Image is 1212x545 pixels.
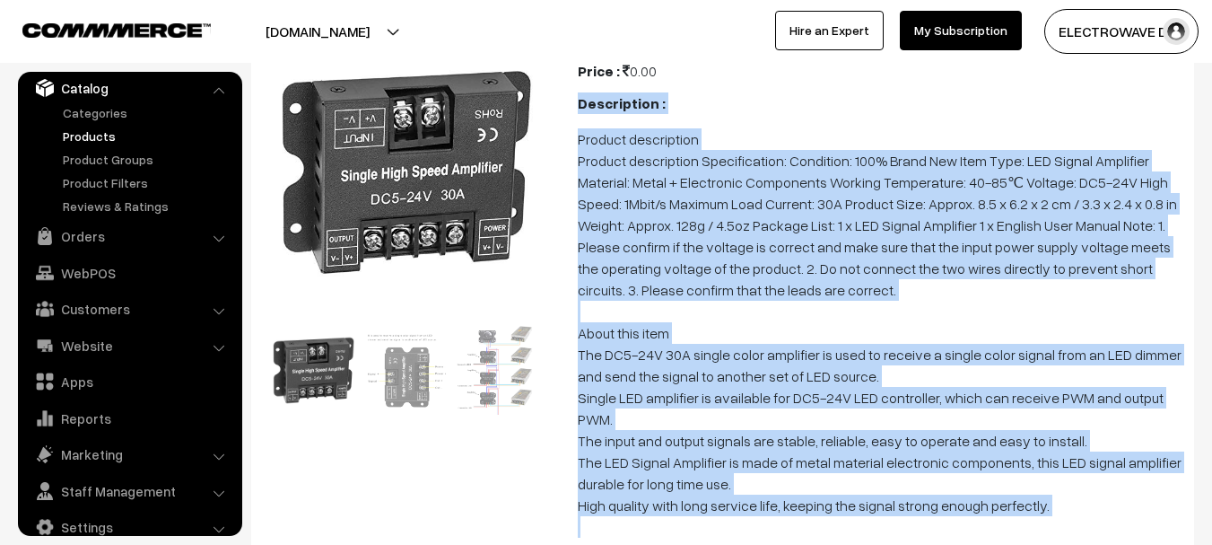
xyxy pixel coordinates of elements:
a: Staff Management [22,475,236,507]
div: The LED Signal Amplifier is made of metal material electronic components, this LED signal amplifi... [578,452,1183,495]
a: WebPOS [22,257,236,289]
a: Categories [58,103,236,122]
a: Catalog [22,72,236,104]
a: Products [58,127,236,145]
div: The DC5-24V 30A single color amplifier is used to receive a single color signal from an LED dimme... [578,344,1183,387]
span: Product description [578,130,699,148]
img: 1723648651180771mdcRnUGL_SL1500_.jpg [362,326,451,415]
div: High quality with long service life, keeping the signal strong enough perfectly. [578,495,1183,516]
a: Settings [22,511,236,543]
a: Customers [22,293,236,325]
a: Reviews & Ratings [58,197,236,215]
a: Hire an Expert [775,11,884,50]
div: The input and output signals are stable, reliable, easy to operate and easy to install. [578,430,1183,452]
div: Single LED amplifier is available for DC5-24V LED controller, which can receive PWM and output PWM. [578,387,1183,430]
img: 1723648651180771mdcRnUGL_SL1500_.jpg [544,35,818,310]
a: Apps [22,365,236,398]
img: user [1163,18,1190,45]
button: [DOMAIN_NAME] [203,9,432,54]
img: 1723648652369771oOJYOWTeL_SL1500_.jpg [455,326,544,415]
b: Description : [578,94,666,112]
img: 172364865186031.jpg [269,326,358,415]
button: ELECTROWAVE DE… [1044,9,1199,54]
img: 172364865186031.jpg [269,35,544,310]
a: Orders [22,220,236,252]
a: Product Groups [58,150,236,169]
div: 0.00 [578,60,1183,82]
a: Website [22,330,236,362]
img: COMMMERCE [22,23,211,37]
a: My Subscription [900,11,1022,50]
a: Reports [22,402,236,435]
a: COMMMERCE [22,18,179,40]
div: About this item [578,322,1183,344]
a: Marketing [22,438,236,470]
div: Product description Specification: Condition: 100% Brand New Item Type: LED Signal Amplifier Mate... [578,150,1183,301]
a: Product Filters [58,173,236,192]
b: Price : [578,62,620,80]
